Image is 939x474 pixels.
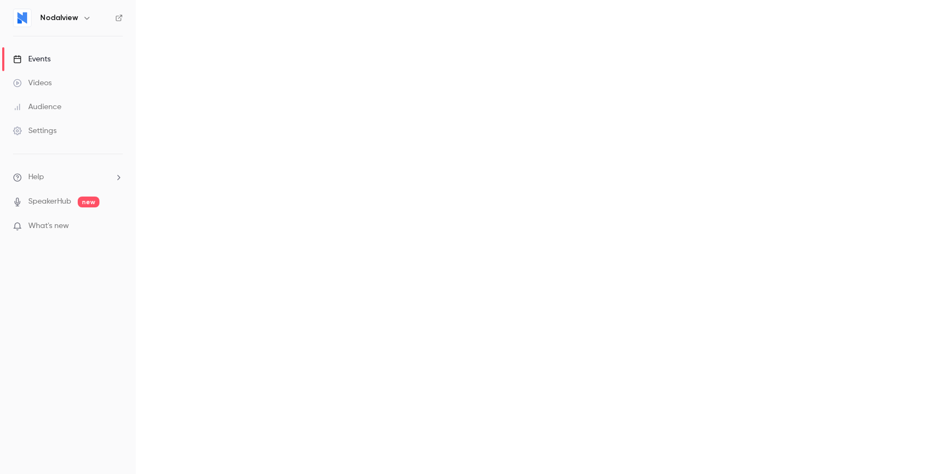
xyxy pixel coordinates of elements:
img: Nodalview [14,9,31,27]
span: new [78,197,99,207]
div: Settings [13,125,57,136]
span: Help [28,172,44,183]
h6: Nodalview [40,12,78,23]
a: SpeakerHub [28,196,71,207]
span: What's new [28,220,69,232]
div: Events [13,54,51,65]
li: help-dropdown-opener [13,172,123,183]
div: Videos [13,78,52,89]
div: Audience [13,102,61,112]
